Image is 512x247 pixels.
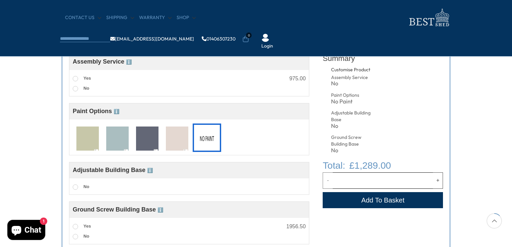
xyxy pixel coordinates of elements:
[289,76,306,81] div: 975.00
[405,7,452,28] img: logo
[331,74,372,81] div: Assembly Service
[73,167,153,173] span: Adjustable Building Base
[202,36,236,41] a: 01406307230
[323,172,333,188] button: Decrease quantity
[163,123,191,152] div: T7078
[133,123,162,152] div: T7033
[83,76,91,81] span: Yes
[83,234,89,239] span: No
[331,81,372,86] div: No
[5,220,47,242] inbox-online-store-chat: Shopify online store chat
[331,110,372,123] div: Adjustable Building Base
[83,184,89,189] span: No
[433,172,443,188] button: Increase quantity
[246,32,252,38] span: 0
[196,127,218,151] img: No Paint
[76,127,99,151] img: T7010
[147,168,153,173] span: ℹ️
[333,172,433,188] input: Quantity
[331,123,372,129] div: No
[106,14,134,21] a: Shipping
[261,34,269,42] img: User Icon
[166,127,188,151] img: T7078
[349,159,391,172] span: £1,289.00
[110,36,194,41] a: [EMAIL_ADDRESS][DOMAIN_NAME]
[65,14,101,21] a: CONTACT US
[331,134,372,147] div: Ground Screw Building Base
[106,127,129,151] img: T7024
[177,14,196,21] a: Shop
[73,206,163,213] span: Ground Screw Building Base
[323,50,443,67] div: Summary
[73,108,119,114] span: Paint Options
[242,36,249,43] a: 0
[286,224,306,229] div: 1956.50
[73,123,102,152] div: T7010
[261,43,273,50] a: Login
[83,86,89,91] span: No
[103,123,132,152] div: T7024
[193,123,221,152] div: No Paint
[136,127,158,151] img: T7033
[73,58,132,65] span: Assembly Service
[126,59,132,65] span: ℹ️
[139,14,172,21] a: Warranty
[331,148,372,153] div: No
[331,92,372,99] div: Paint Options
[83,224,91,229] span: Yes
[114,109,119,114] span: ℹ️
[331,99,372,104] div: No Paint
[331,67,396,73] div: Customise Product
[157,207,163,213] span: ℹ️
